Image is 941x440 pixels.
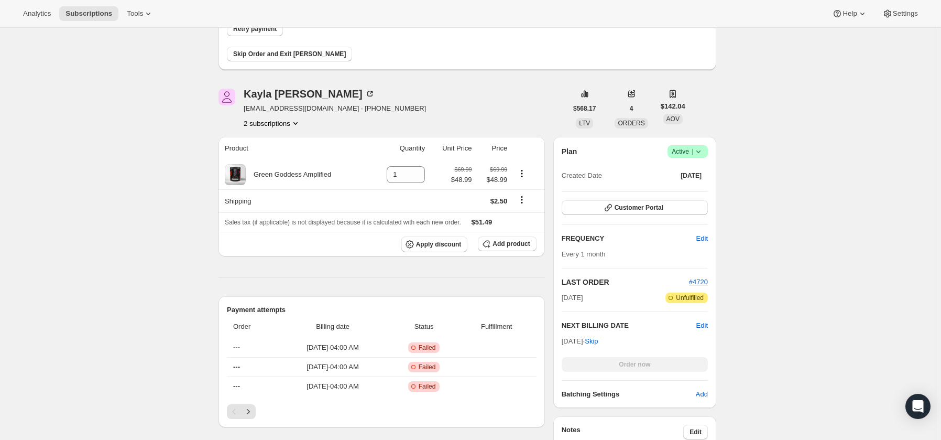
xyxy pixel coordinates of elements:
[478,175,508,185] span: $48.99
[696,389,708,400] span: Add
[623,101,640,116] button: 4
[690,428,702,436] span: Edit
[513,194,530,206] button: Shipping actions
[683,425,708,439] button: Edit
[630,104,633,113] span: 4
[281,381,385,392] span: [DATE] · 04:00 AM
[666,115,680,123] span: AOV
[562,320,696,331] h2: NEXT BILLING DATE
[876,6,924,21] button: Settings
[661,101,685,112] span: $142.04
[227,404,537,419] nav: Pagination
[562,233,696,244] h2: FREQUENCY
[562,425,684,439] h3: Notes
[233,363,240,371] span: ---
[478,237,536,251] button: Add product
[227,47,352,61] button: Skip Order and Exit [PERSON_NAME]
[127,9,143,18] span: Tools
[618,120,644,127] span: ORDERS
[416,240,462,249] span: Apply discount
[121,6,160,21] button: Tools
[281,362,385,372] span: [DATE] · 04:00 AM
[281,321,385,332] span: Billing date
[585,336,598,347] span: Skip
[905,394,931,419] div: Open Intercom Messenger
[419,363,436,371] span: Failed
[391,321,456,332] span: Status
[241,404,256,419] button: Next
[454,166,472,173] small: $69.99
[246,169,331,180] div: Green Goddess Amplified
[681,171,702,180] span: [DATE]
[490,197,508,205] span: $2.50
[562,200,708,215] button: Customer Portal
[227,315,278,338] th: Order
[472,218,493,226] span: $51.49
[451,175,472,185] span: $48.99
[233,50,346,58] span: Skip Order and Exit [PERSON_NAME]
[244,103,426,114] span: [EMAIL_ADDRESS][DOMAIN_NAME] · [PHONE_NUMBER]
[696,233,708,244] span: Edit
[578,333,604,350] button: Skip
[562,277,689,287] h2: LAST ORDER
[490,166,507,173] small: $69.99
[225,164,246,185] img: product img
[475,137,511,160] th: Price
[826,6,873,21] button: Help
[493,240,530,248] span: Add product
[218,137,370,160] th: Product
[218,89,235,105] span: Kayla Fulford
[227,22,283,36] button: Retry payment
[562,389,696,400] h6: Batching Settings
[65,9,112,18] span: Subscriptions
[562,293,583,303] span: [DATE]
[615,203,663,212] span: Customer Portal
[227,305,537,315] h2: Payment attempts
[244,118,301,128] button: Product actions
[674,168,708,183] button: [DATE]
[463,321,530,332] span: Fulfillment
[562,337,598,345] span: [DATE] ·
[244,89,375,99] div: Kayla [PERSON_NAME]
[562,250,606,258] span: Every 1 month
[401,237,468,252] button: Apply discount
[419,344,436,352] span: Failed
[567,101,602,116] button: $568.17
[233,25,277,33] span: Retry payment
[690,230,714,247] button: Edit
[233,382,240,390] span: ---
[17,6,57,21] button: Analytics
[513,168,530,179] button: Product actions
[428,137,475,160] th: Unit Price
[689,277,708,287] button: #4720
[23,9,51,18] span: Analytics
[692,147,693,156] span: |
[676,294,704,302] span: Unfulfilled
[370,137,428,160] th: Quantity
[842,9,857,18] span: Help
[562,170,602,181] span: Created Date
[419,382,436,391] span: Failed
[696,320,708,331] button: Edit
[562,146,577,157] h2: Plan
[579,120,590,127] span: LTV
[690,386,714,403] button: Add
[672,146,704,157] span: Active
[225,219,461,226] span: Sales tax (if applicable) is not displayed because it is calculated with each new order.
[233,344,240,351] span: ---
[218,189,370,212] th: Shipping
[893,9,918,18] span: Settings
[281,342,385,353] span: [DATE] · 04:00 AM
[689,278,708,286] a: #4720
[573,104,596,113] span: $568.17
[59,6,118,21] button: Subscriptions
